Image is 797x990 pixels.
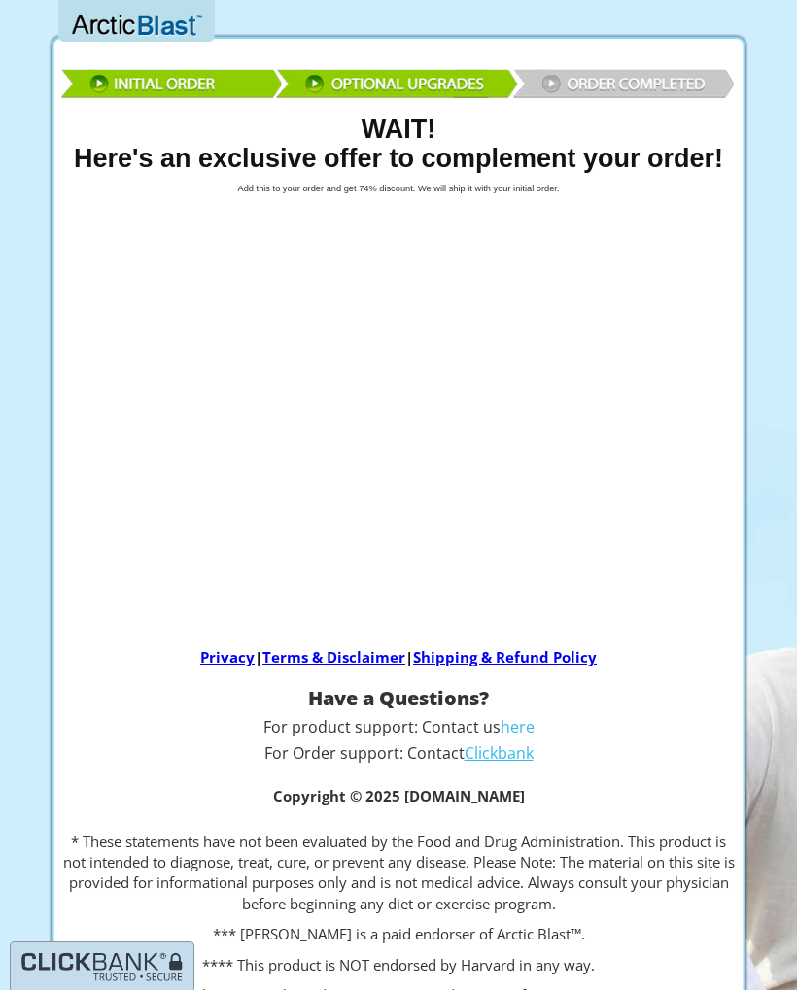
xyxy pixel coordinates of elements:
[58,647,739,667] p: | |
[49,688,748,709] h4: Have a Questions?
[49,184,748,193] h4: Add this to your order and get 74% discount. We will ship it with your initial order.
[58,832,739,915] p: * These statements have not been evaluated by the Food and Drug Administration. This product is n...
[200,647,255,666] a: Privacy
[20,951,184,983] img: logo-tab-dark-blue-en.png
[501,716,535,737] a: here
[413,647,597,666] a: Shipping & Refund Policy
[465,742,534,764] a: Clickbank
[58,56,739,106] img: reviewbar.png
[49,745,748,763] h5: For Order support: Contact
[58,924,739,944] p: *** [PERSON_NAME] is a paid endorser of Arctic Blast™.
[58,116,739,173] h1: WAIT! Here's an exclusive offer to complement your order!
[58,955,739,975] p: **** This product is NOT endorsed by Harvard in any way.
[49,719,748,736] h5: For product support: Contact us
[262,647,405,666] a: Terms & Disclaimer
[273,786,525,805] strong: Copyright © 2025 [DOMAIN_NAME]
